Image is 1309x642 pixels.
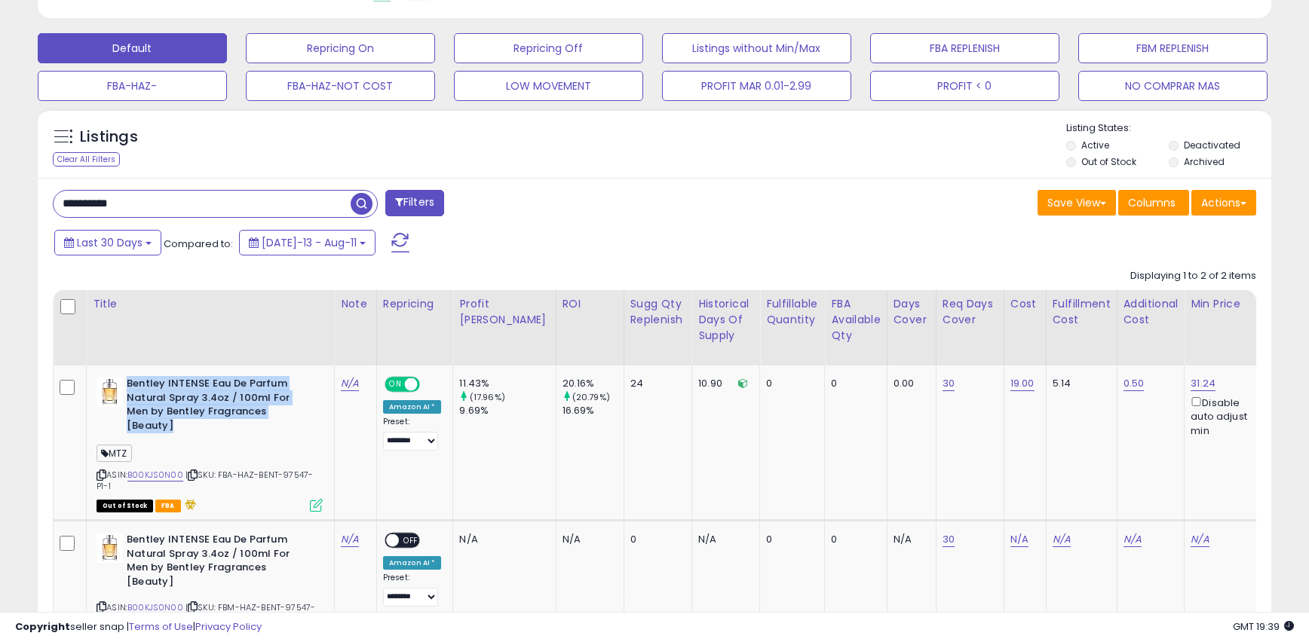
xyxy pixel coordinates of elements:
[383,400,442,414] div: Amazon AI *
[77,235,143,250] span: Last 30 Days
[1124,296,1179,328] div: Additional Cost
[630,377,681,390] div: 24
[1078,33,1268,63] button: FBM REPLENISH
[383,296,447,312] div: Repricing
[459,404,555,417] div: 9.69%
[97,377,323,510] div: ASIN:
[383,573,442,607] div: Preset:
[15,620,262,634] div: seller snap | |
[1184,139,1240,151] label: Deactivated
[563,404,624,417] div: 16.69%
[1191,296,1268,312] div: Min Price
[239,230,376,255] button: [DATE]-13 - Aug-11
[1053,377,1105,390] div: 5.14
[54,230,161,255] button: Last 30 Days
[766,533,813,546] div: 0
[53,152,120,167] div: Clear All Filters
[38,71,227,101] button: FBA-HAZ-
[127,469,183,481] a: B00KJS0N00
[698,533,748,546] div: N/A
[1191,190,1256,216] button: Actions
[894,533,924,546] div: N/A
[454,71,643,101] button: LOW MOVEMENT
[383,556,442,570] div: Amazon AI *
[97,469,313,491] span: | SKU: FBA-HAZ-BENT-97547-P1-1
[943,532,955,547] a: 30
[1233,619,1294,634] span: 2025-09-11 19:39 GMT
[630,296,686,328] div: Sugg Qty Replenish
[97,445,132,462] span: MTZ
[418,378,442,391] span: OFF
[1128,195,1176,210] span: Columns
[386,378,405,391] span: ON
[662,71,851,101] button: PROFIT MAR 0.01-2.99
[943,296,998,328] div: Req Days Cover
[766,296,818,328] div: Fulfillable Quantity
[630,533,681,546] div: 0
[831,377,875,390] div: 0
[459,296,549,328] div: Profit [PERSON_NAME]
[1038,190,1116,216] button: Save View
[459,377,555,390] div: 11.43%
[93,296,328,312] div: Title
[341,532,359,547] a: N/A
[181,499,197,509] i: hazardous material
[1053,532,1071,547] a: N/A
[459,533,544,546] div: N/A
[195,619,262,634] a: Privacy Policy
[38,33,227,63] button: Default
[1124,532,1142,547] a: N/A
[563,296,618,312] div: ROI
[831,533,875,546] div: 0
[1191,394,1263,438] div: Disable auto adjust min
[262,235,357,250] span: [DATE]-13 - Aug-11
[164,237,233,251] span: Compared to:
[698,377,748,390] div: 10.90
[1010,532,1028,547] a: N/A
[1053,296,1111,328] div: Fulfillment Cost
[341,296,370,312] div: Note
[563,377,624,390] div: 20.16%
[454,33,643,63] button: Repricing Off
[1081,139,1109,151] label: Active
[129,619,193,634] a: Terms of Use
[1081,155,1136,168] label: Out of Stock
[1066,121,1271,136] p: Listing States:
[127,377,310,436] b: Bentley INTENSE Eau De Parfum Natural Spray 3.4oz / 100ml For Men by Bentley Fragrances [Beauty]
[572,391,610,403] small: (20.79%)
[943,376,955,391] a: 30
[80,127,138,148] h5: Listings
[698,296,753,344] div: Historical Days Of Supply
[894,377,924,390] div: 0.00
[1130,269,1256,283] div: Displaying 1 to 2 of 2 items
[15,619,70,634] strong: Copyright
[1118,190,1189,216] button: Columns
[97,533,123,563] img: 31QMOvtlRmL._SL40_.jpg
[1078,71,1268,101] button: NO COMPRAR MAS
[383,417,442,451] div: Preset:
[870,33,1059,63] button: FBA REPLENISH
[399,534,423,547] span: OFF
[470,391,505,403] small: (17.96%)
[246,71,435,101] button: FBA-HAZ-NOT COST
[385,190,444,216] button: Filters
[127,533,310,592] b: Bentley INTENSE Eau De Parfum Natural Spray 3.4oz / 100ml For Men by Bentley Fragrances [Beauty]
[662,33,851,63] button: Listings without Min/Max
[894,296,930,328] div: Days Cover
[246,33,435,63] button: Repricing On
[97,377,123,407] img: 31QMOvtlRmL._SL40_.jpg
[341,376,359,391] a: N/A
[831,296,880,344] div: FBA Available Qty
[563,533,612,546] div: N/A
[97,500,153,512] span: All listings that are currently out of stock and unavailable for purchase on Amazon
[624,290,692,365] th: Please note that this number is a calculation based on your required days of coverage and your ve...
[1191,376,1215,391] a: 31.24
[155,500,181,512] span: FBA
[870,71,1059,101] button: PROFIT < 0
[1010,296,1040,312] div: Cost
[1010,376,1035,391] a: 19.00
[1191,532,1209,547] a: N/A
[1124,376,1145,391] a: 0.50
[766,377,813,390] div: 0
[1184,155,1225,168] label: Archived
